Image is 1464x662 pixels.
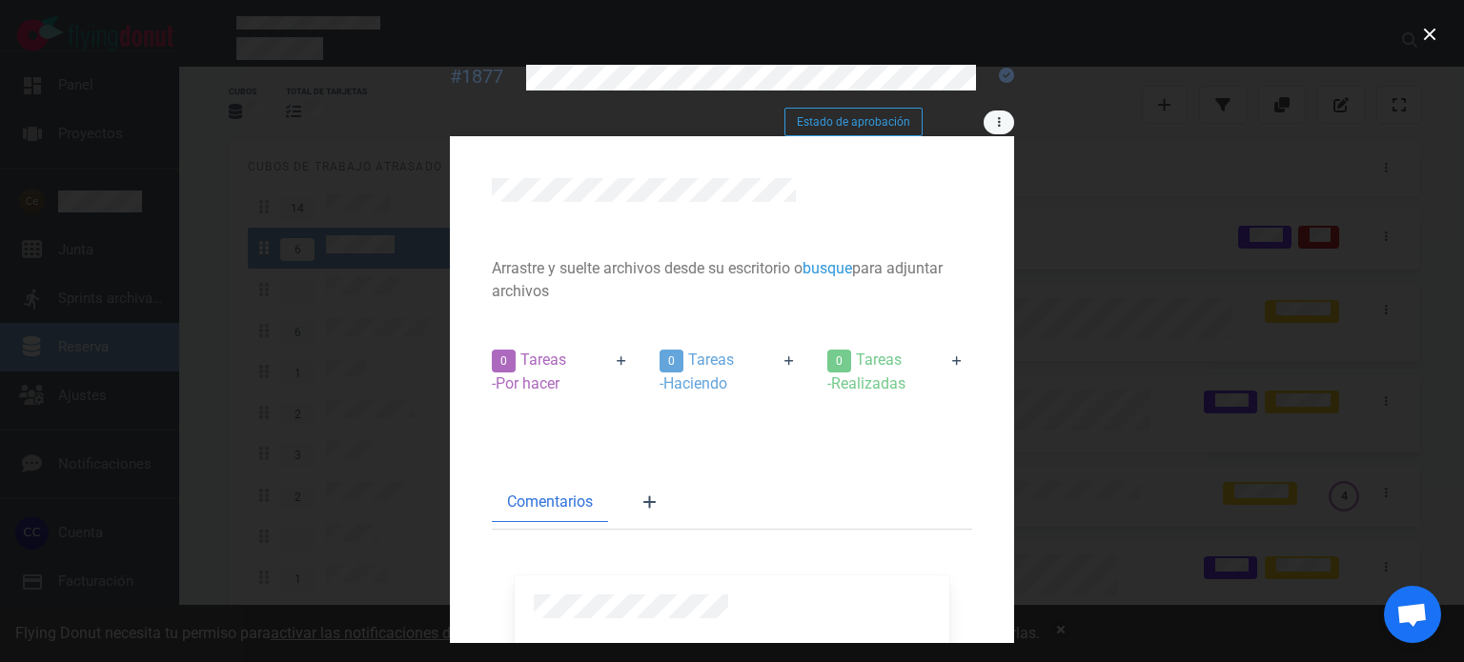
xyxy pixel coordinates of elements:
[663,374,727,392] font: Haciendo
[784,108,923,136] button: Estado de aprobación
[827,351,902,392] font: Tareas -
[668,354,675,368] font: 0
[836,354,843,368] font: 0
[803,259,852,277] font: busque
[660,351,734,392] font: Tareas -
[797,115,910,129] font: Estado de aprobación
[492,259,803,277] font: Arrastre y suelte archivos desde su escritorio o
[831,374,905,392] font: Realizadas
[1414,19,1445,50] button: cerca
[500,354,507,368] font: 0
[450,65,503,88] font: #1877
[1384,586,1441,643] a: Chat abierto
[496,374,559,392] font: Por hacer
[492,351,566,392] font: Tareas -
[507,492,593,511] font: Comentarios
